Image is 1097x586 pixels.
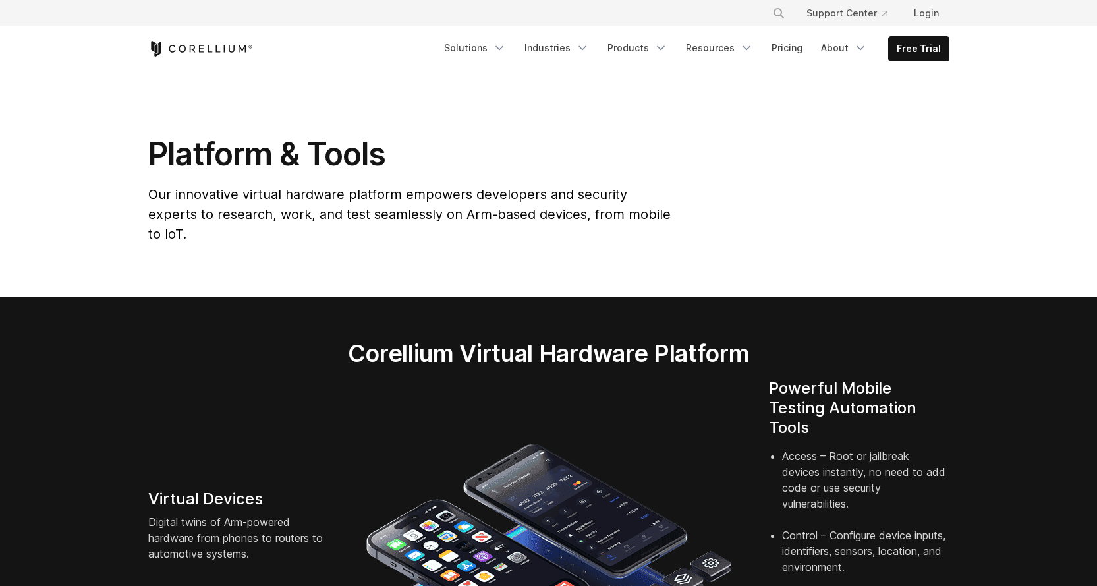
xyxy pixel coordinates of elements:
a: Industries [517,36,597,60]
a: Corellium Home [148,41,253,57]
h4: Powerful Mobile Testing Automation Tools [769,378,949,438]
li: Access – Root or jailbreak devices instantly, no need to add code or use security vulnerabilities. [782,448,949,527]
div: Navigation Menu [436,36,949,61]
button: Search [767,1,791,25]
a: Login [903,1,949,25]
h1: Platform & Tools [148,134,673,174]
h4: Virtual Devices [148,489,329,509]
div: Navigation Menu [756,1,949,25]
a: Pricing [764,36,810,60]
a: About [813,36,875,60]
a: Free Trial [889,37,949,61]
a: Support Center [796,1,898,25]
a: Solutions [436,36,514,60]
p: Digital twins of Arm-powered hardware from phones to routers to automotive systems. [148,514,329,562]
span: Our innovative virtual hardware platform empowers developers and security experts to research, wo... [148,187,671,242]
a: Products [600,36,675,60]
h2: Corellium Virtual Hardware Platform [286,339,811,368]
a: Resources [678,36,761,60]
